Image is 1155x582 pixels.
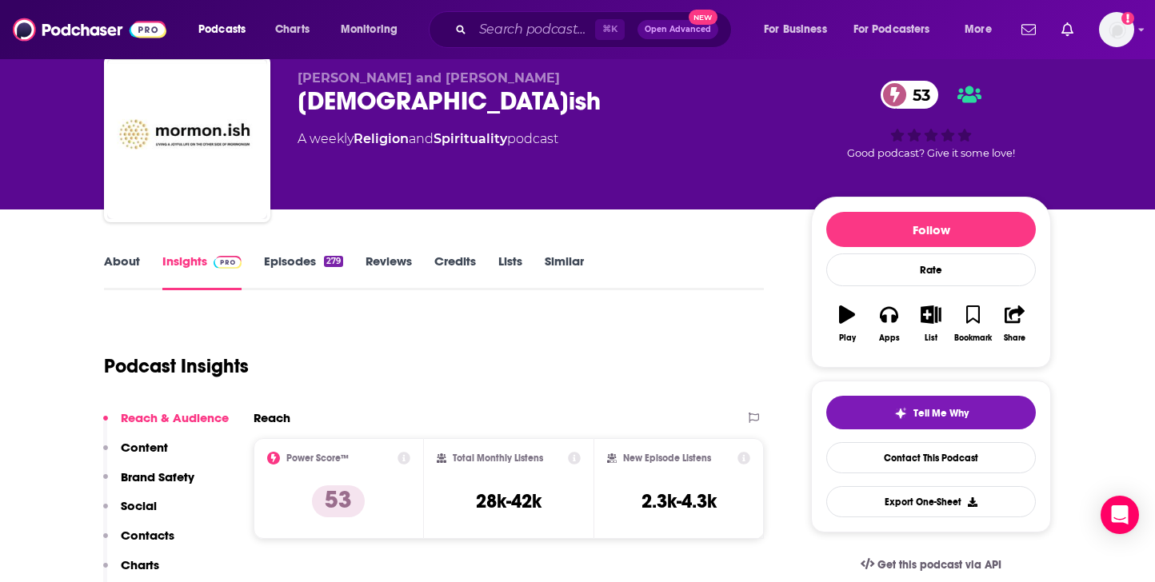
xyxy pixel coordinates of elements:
a: Show notifications dropdown [1055,16,1080,43]
button: Show profile menu [1099,12,1134,47]
div: Apps [879,333,900,343]
span: 53 [897,81,938,109]
a: Religion [354,131,409,146]
h3: 2.3k-4.3k [641,489,717,513]
p: Content [121,440,168,455]
p: Charts [121,557,159,572]
a: 53 [881,81,938,109]
button: Apps [868,295,909,353]
a: Reviews [366,253,412,290]
button: open menu [753,17,847,42]
button: Share [994,295,1036,353]
a: Episodes279 [264,253,343,290]
button: Export One-Sheet [826,486,1036,517]
button: tell me why sparkleTell Me Why [826,396,1036,429]
a: Lists [498,253,522,290]
p: Social [121,498,157,513]
h3: 28k-42k [476,489,542,513]
div: 53Good podcast? Give it some love! [811,70,1051,169]
div: Rate [826,253,1036,286]
svg: Add a profile image [1121,12,1134,25]
div: Play [839,333,856,343]
h2: Total Monthly Listens [453,452,543,464]
div: Bookmark [954,333,992,343]
span: ⌘ K [595,19,625,40]
h2: Power Score™ [286,452,349,464]
span: Good podcast? Give it some love! [847,147,1015,159]
button: Content [103,440,168,469]
p: Contacts [121,528,174,543]
button: Brand Safety [103,469,194,499]
div: Open Intercom Messenger [1101,496,1139,534]
button: open menu [330,17,418,42]
span: and [409,131,434,146]
button: List [910,295,952,353]
a: Show notifications dropdown [1015,16,1042,43]
a: Spirituality [434,131,507,146]
span: Open Advanced [645,26,711,34]
button: Bookmark [952,295,993,353]
button: Contacts [103,528,174,557]
input: Search podcasts, credits, & more... [473,17,595,42]
a: Credits [434,253,476,290]
button: Reach & Audience [103,410,229,440]
span: Podcasts [198,18,246,41]
div: A weekly podcast [298,130,558,149]
button: Open AdvancedNew [637,20,718,39]
div: 279 [324,256,343,267]
h2: Reach [254,410,290,425]
span: Logged in as lori.heiselman [1099,12,1134,47]
span: [PERSON_NAME] and [PERSON_NAME] [298,70,560,86]
span: For Podcasters [853,18,930,41]
span: Get this podcast via API [877,558,1001,572]
p: 53 [312,485,365,517]
button: Follow [826,212,1036,247]
button: Play [826,295,868,353]
button: open menu [843,17,953,42]
span: Tell Me Why [913,407,969,420]
span: For Business [764,18,827,41]
a: Charts [265,17,319,42]
span: Monitoring [341,18,398,41]
span: More [965,18,992,41]
div: Search podcasts, credits, & more... [444,11,747,48]
div: Share [1004,333,1025,343]
img: Podchaser - Follow, Share and Rate Podcasts [13,14,166,45]
img: User Profile [1099,12,1134,47]
a: About [104,253,140,290]
button: open menu [953,17,1012,42]
p: Reach & Audience [121,410,229,425]
img: Podchaser Pro [214,256,242,269]
h2: New Episode Listens [623,452,711,464]
button: open menu [187,17,266,42]
button: Social [103,498,157,528]
div: List [925,333,937,343]
h1: Podcast Insights [104,354,249,378]
p: Brand Safety [121,469,194,484]
span: New [689,10,717,25]
a: Similar [545,253,584,290]
img: tell me why sparkle [894,407,907,420]
img: Mormon.ish [107,59,267,219]
a: Contact This Podcast [826,442,1036,473]
span: Charts [275,18,310,41]
a: InsightsPodchaser Pro [162,253,242,290]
